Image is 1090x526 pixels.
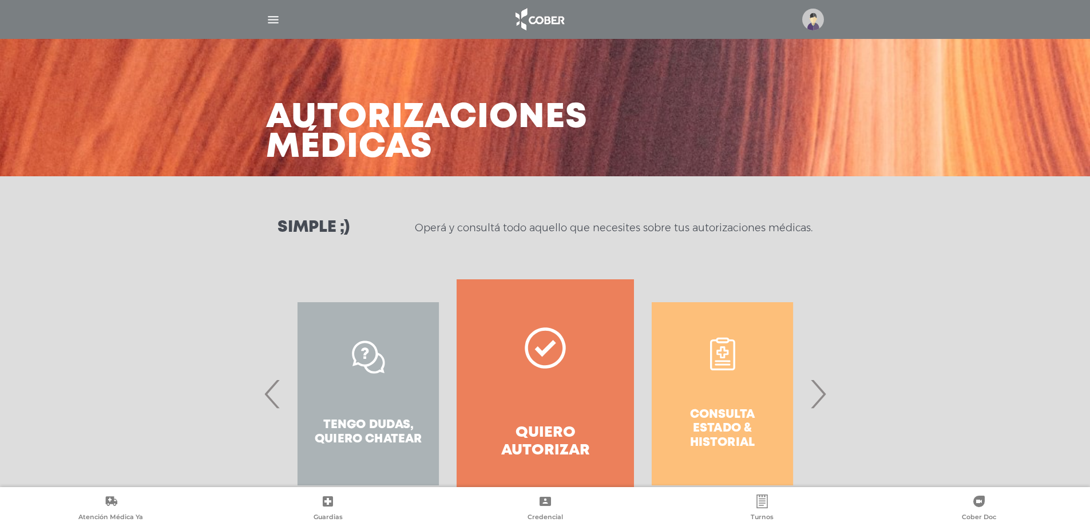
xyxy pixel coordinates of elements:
a: Guardias [219,495,436,524]
span: Turnos [751,513,774,523]
span: Guardias [314,513,343,523]
img: profile-placeholder.svg [802,9,824,30]
p: Operá y consultá todo aquello que necesites sobre tus autorizaciones médicas. [415,221,812,235]
img: Cober_menu-lines-white.svg [266,13,280,27]
span: Atención Médica Ya [78,513,143,523]
span: Credencial [528,513,563,523]
h3: Autorizaciones médicas [266,103,588,163]
a: Credencial [437,495,653,524]
a: Atención Médica Ya [2,495,219,524]
a: Turnos [653,495,870,524]
a: Cober Doc [871,495,1088,524]
h3: Simple ;) [278,220,350,236]
h4: Quiero autorizar [477,424,613,460]
span: Cober Doc [962,513,996,523]
span: Next [807,363,829,425]
span: Previous [261,363,284,425]
a: Quiero autorizar [457,279,633,508]
img: logo_cober_home-white.png [509,6,569,33]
